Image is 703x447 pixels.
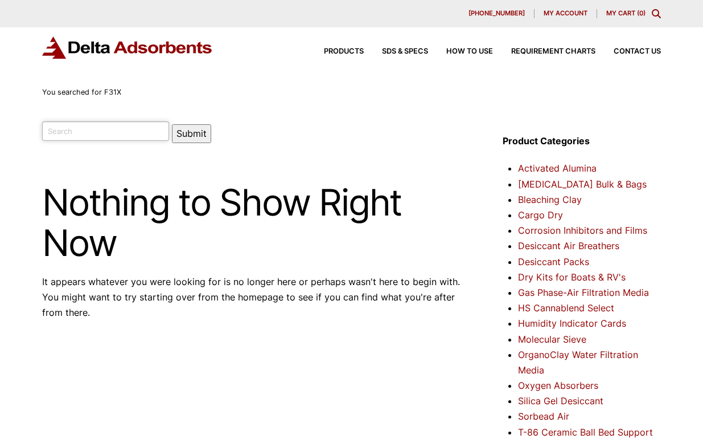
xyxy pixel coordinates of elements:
[518,240,619,251] a: Desiccant Air Breathers
[544,10,587,17] span: My account
[518,318,626,329] a: Humidity Indicator Cards
[606,9,646,17] a: My Cart (0)
[428,48,493,55] a: How to Use
[324,48,364,55] span: Products
[518,380,598,391] a: Oxygen Absorbers
[42,88,121,96] span: You searched for F31X
[493,48,595,55] a: Requirement Charts
[42,36,213,59] img: Delta Adsorbents
[518,194,582,205] a: Bleaching Clay
[518,162,597,174] a: Activated Alumina
[503,133,661,149] h4: Product Categories
[42,182,472,263] h1: Nothing to Show Right Now
[382,48,428,55] span: SDS & SPECS
[518,287,649,298] a: Gas Phase-Air Filtration Media
[614,48,661,55] span: Contact Us
[518,349,638,376] a: OrganoClay Water Filtration Media
[306,48,364,55] a: Products
[518,426,653,438] a: T-86 Ceramic Ball Bed Support
[468,10,525,17] span: [PHONE_NUMBER]
[42,274,472,321] p: It appears whatever you were looking for is no longer here or perhaps wasn't here to begin with. ...
[639,9,643,17] span: 0
[518,209,563,221] a: Cargo Dry
[364,48,428,55] a: SDS & SPECS
[518,225,647,236] a: Corrosion Inhibitors and Films
[518,395,603,407] a: Silica Gel Desiccant
[595,48,661,55] a: Contact Us
[446,48,493,55] span: How to Use
[511,48,595,55] span: Requirement Charts
[518,256,589,267] a: Desiccant Packs
[518,271,626,283] a: Dry Kits for Boats & RV's
[42,121,169,141] input: Search
[518,411,569,422] a: Sorbead Air
[172,124,211,143] button: Submit
[652,9,661,18] div: Toggle Modal Content
[518,178,647,190] a: [MEDICAL_DATA] Bulk & Bags
[518,302,614,314] a: HS Cannablend Select
[518,334,586,345] a: Molecular Sieve
[535,9,597,18] a: My account
[459,9,535,18] a: [PHONE_NUMBER]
